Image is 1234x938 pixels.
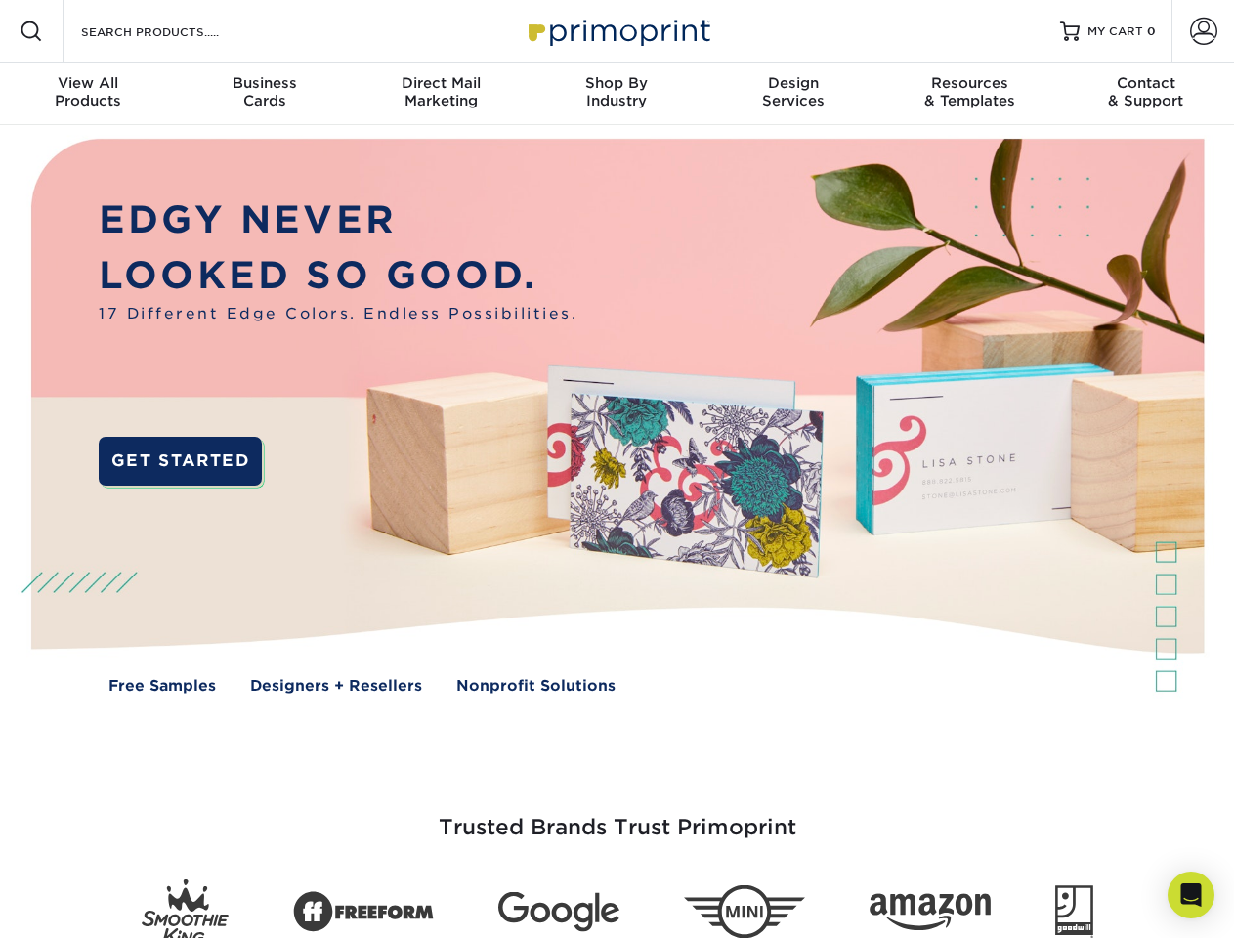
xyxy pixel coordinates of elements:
a: DesignServices [705,63,881,125]
div: & Support [1058,74,1234,109]
a: Designers + Resellers [250,675,422,698]
p: EDGY NEVER [99,192,577,248]
img: Google [498,892,619,932]
iframe: Google Customer Reviews [5,878,166,931]
span: 17 Different Edge Colors. Endless Possibilities. [99,303,577,325]
div: Industry [529,74,704,109]
img: Goodwill [1055,885,1093,938]
img: Amazon [870,894,991,931]
span: MY CART [1087,23,1143,40]
span: Shop By [529,74,704,92]
div: Marketing [353,74,529,109]
span: Contact [1058,74,1234,92]
a: Nonprofit Solutions [456,675,616,698]
h3: Trusted Brands Trust Primoprint [46,768,1189,864]
div: Open Intercom Messenger [1168,872,1214,918]
div: & Templates [881,74,1057,109]
a: GET STARTED [99,437,262,486]
a: Direct MailMarketing [353,63,529,125]
a: BusinessCards [176,63,352,125]
span: Resources [881,74,1057,92]
div: Services [705,74,881,109]
span: Business [176,74,352,92]
a: Shop ByIndustry [529,63,704,125]
img: Primoprint [520,10,715,52]
input: SEARCH PRODUCTS..... [79,20,270,43]
span: 0 [1147,24,1156,38]
span: Design [705,74,881,92]
div: Cards [176,74,352,109]
span: Direct Mail [353,74,529,92]
a: Free Samples [108,675,216,698]
a: Contact& Support [1058,63,1234,125]
a: Resources& Templates [881,63,1057,125]
p: LOOKED SO GOOD. [99,248,577,304]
